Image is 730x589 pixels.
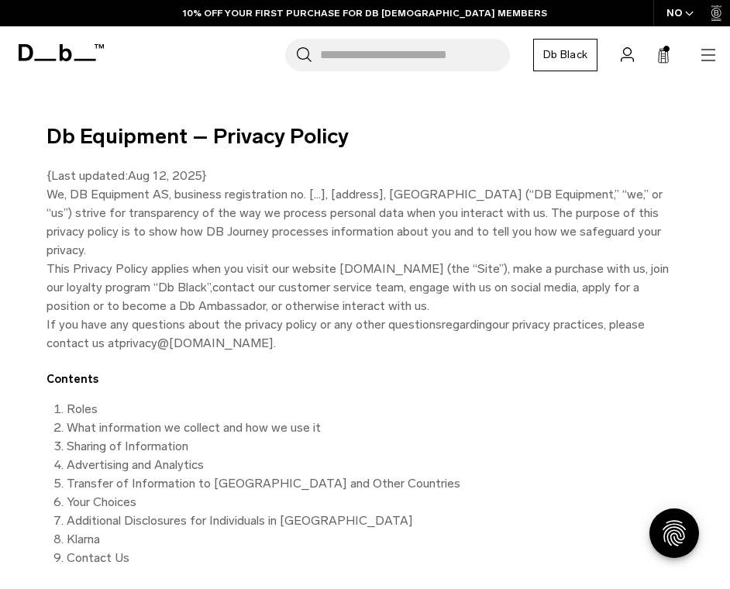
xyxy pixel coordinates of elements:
[128,168,150,183] span: Aug
[207,280,212,294] span: ”,
[46,317,442,332] span: If you have any questions about the privacy policy or any other questions
[169,336,274,350] span: [DOMAIN_NAME]
[67,550,129,565] span: Contact Us
[67,439,188,453] span: Sharing of Information
[67,476,460,491] span: Transfer of Information to [GEOGRAPHIC_DATA] and Other Countries
[67,420,321,435] span: What information we collect and how we use it
[153,168,167,183] span: 12
[167,168,195,183] span: , 202
[46,373,98,386] span: Contents
[442,317,492,332] span: regarding
[119,336,157,350] span: privacy
[183,6,547,20] a: 10% OFF YOUR FIRST PURCHASE FOR DB [DEMOGRAPHIC_DATA] MEMBERS
[202,168,207,183] span: }
[533,39,597,71] a: Db Black
[84,243,86,257] span: .
[67,532,100,546] span: Klarna
[274,336,276,350] span: .
[67,494,136,509] span: Your Choices
[46,317,645,350] span: our privacy practices, please contact us at
[46,261,669,294] span: This Privacy Policy applies when you visit our website [DOMAIN_NAME] (the “Site”), make a purchas...
[46,187,663,257] span: We, DB Equipment AS, business registration no. […], [address], [GEOGRAPHIC_DATA] (“DB Equipment,”...
[46,168,128,183] span: {Last updated:
[195,168,202,183] span: 5
[157,336,169,350] span: @
[46,280,639,313] span: contact our customer service team, engage with us on social media, apply for a position or to bec...
[67,513,413,528] span: Additional Disclosures for Individuals in [GEOGRAPHIC_DATA]
[46,124,349,149] span: Db Equipment – Privacy Policy
[67,457,204,472] span: Advertising and Analytics
[67,401,98,416] span: Roles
